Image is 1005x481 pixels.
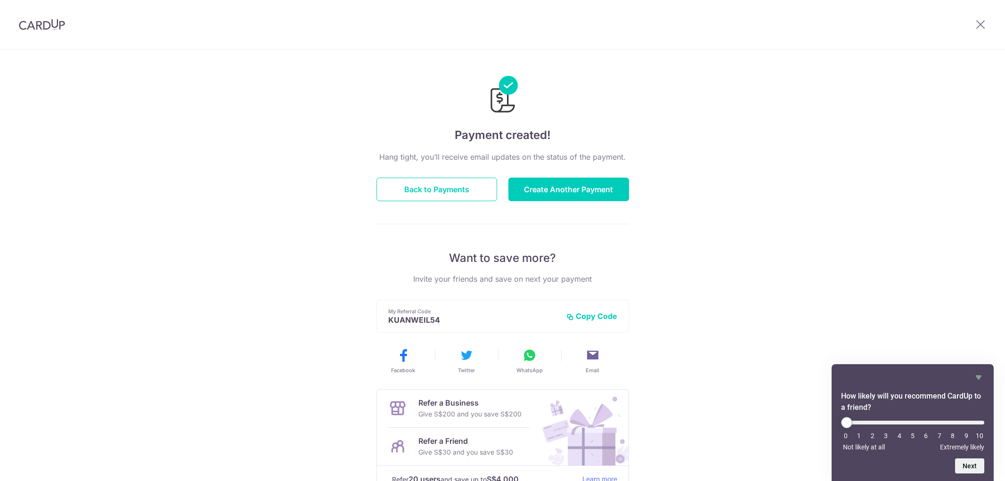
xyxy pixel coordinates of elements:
img: CardUp [19,19,65,30]
button: Hide survey [973,372,984,383]
button: WhatsApp [502,348,557,374]
p: Give S$200 and you save S$200 [418,408,522,420]
h4: Payment created! [376,127,629,144]
li: 10 [975,432,984,440]
p: KUANWEIL54 [388,315,559,325]
span: Not likely at all [843,443,885,451]
button: Back to Payments [376,178,497,201]
p: My Referral Code [388,308,559,315]
img: Payments [488,76,518,115]
li: 2 [868,432,877,440]
li: 4 [895,432,904,440]
li: 3 [881,432,891,440]
li: 0 [841,432,850,440]
li: 1 [854,432,864,440]
p: Refer a Friend [418,435,513,447]
li: 9 [962,432,971,440]
button: Twitter [439,348,494,374]
p: Invite your friends and save on next your payment [376,273,629,285]
button: Copy Code [566,311,617,321]
div: How likely will you recommend CardUp to a friend? Select an option from 0 to 10, with 0 being Not... [841,372,984,473]
li: 8 [948,432,957,440]
button: Facebook [376,348,431,374]
h2: How likely will you recommend CardUp to a friend? Select an option from 0 to 10, with 0 being Not... [841,391,984,413]
p: Want to save more? [376,251,629,266]
p: Refer a Business [418,397,522,408]
img: Refer [533,390,629,465]
p: Hang tight, you’ll receive email updates on the status of the payment. [376,151,629,163]
li: 6 [921,432,931,440]
span: Facebook [391,367,415,374]
p: Give S$30 and you save S$30 [418,447,513,458]
span: Twitter [458,367,475,374]
button: Next question [955,458,984,473]
button: Email [565,348,621,374]
span: Email [586,367,599,374]
span: WhatsApp [516,367,543,374]
li: 5 [908,432,917,440]
span: Extremely likely [940,443,984,451]
button: Create Another Payment [508,178,629,201]
div: How likely will you recommend CardUp to a friend? Select an option from 0 to 10, with 0 being Not... [841,417,984,451]
li: 7 [935,432,944,440]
